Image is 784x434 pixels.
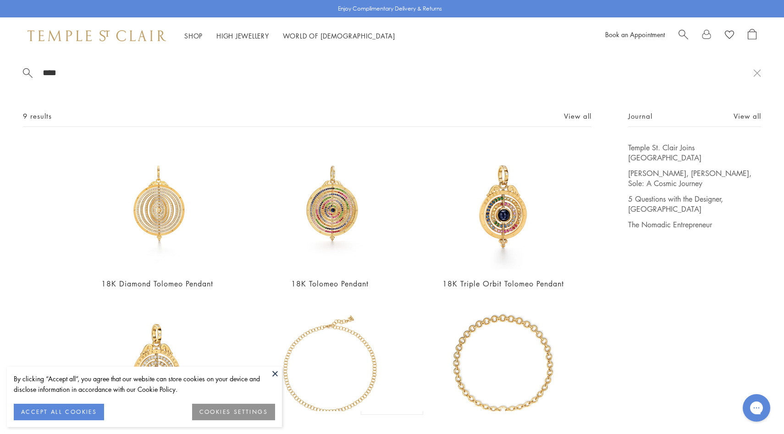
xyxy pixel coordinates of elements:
a: View all [734,111,761,121]
img: 18K Triple Orbit Tolomeo Pendant [440,143,567,269]
a: [PERSON_NAME], [PERSON_NAME], Sole: A Cosmic Journey [628,168,761,188]
div: By clicking “Accept all”, you agree that our website can store cookies on your device and disclos... [14,374,275,395]
img: 18K Diamond Tolomeo Pendant [94,143,221,269]
a: 18K Diamond Tolomeo Pendant [101,279,213,289]
img: N88853-RD18 [266,302,393,429]
span: 9 results [23,110,52,122]
a: World of [DEMOGRAPHIC_DATA]World of [DEMOGRAPHIC_DATA] [283,31,395,40]
a: 18K Tolomeo Pendant [291,279,369,289]
span: Journal [628,110,652,122]
img: Temple St. Clair [28,30,166,41]
img: 18K Diamond Triple Orbit Tolomeo Pendant [94,302,221,429]
p: Enjoy Complimentary Delivery & Returns [338,4,442,13]
a: Temple St. Clair Joins [GEOGRAPHIC_DATA] [628,143,761,163]
a: View Wishlist [725,29,734,43]
img: N78802-R11ARC [440,302,567,429]
a: ShopShop [184,31,203,40]
a: Open Shopping Bag [748,29,756,43]
a: 5 Questions with the Designer, [GEOGRAPHIC_DATA] [628,194,761,214]
iframe: Gorgias live chat messenger [738,391,775,425]
button: ACCEPT ALL COOKIES [14,404,104,420]
a: 18K Triple Orbit Tolomeo Pendant [442,279,564,289]
img: 18K Tolomeo Pendant [266,143,393,269]
a: Search [679,29,688,43]
button: COOKIES SETTINGS [192,404,275,420]
nav: Main navigation [184,30,395,42]
a: Book an Appointment [605,30,665,39]
a: View all [564,111,591,121]
a: The Nomadic Entrepreneur [628,220,761,230]
a: High JewelleryHigh Jewellery [216,31,269,40]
